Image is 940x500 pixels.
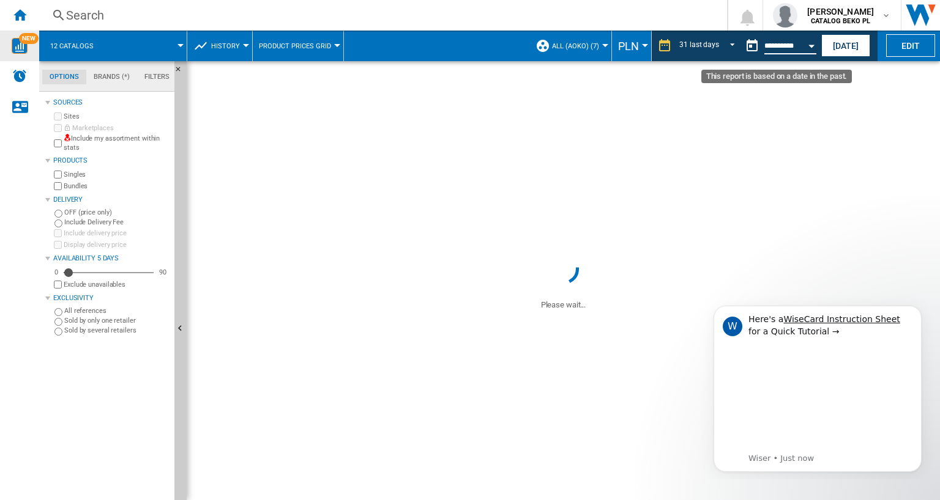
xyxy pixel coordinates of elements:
input: Include Delivery Fee [54,219,62,227]
md-menu: Currency [612,31,652,61]
div: Search [66,7,695,24]
label: All references [64,306,170,315]
input: Include delivery price [54,229,62,237]
label: OFF (price only) [64,208,170,217]
label: Sold by only one retailer [64,316,170,325]
div: Exclusivity [53,293,170,303]
md-tab-item: Filters [137,70,177,84]
label: Include delivery price [64,229,170,238]
label: Sold by several retailers [64,326,170,335]
input: All references [54,308,62,316]
span: [PERSON_NAME] [807,6,874,18]
button: 12 catalogs [50,31,106,61]
button: Hide [174,61,189,83]
button: History [211,31,246,61]
input: Marketplaces [54,124,62,132]
span: 12 catalogs [50,42,94,50]
button: Open calendar [800,33,822,55]
input: OFF (price only) [54,210,62,218]
input: Sold by only one retailer [54,318,62,326]
span: History [211,42,240,50]
md-slider: Availability [64,267,154,279]
md-tab-item: Brands (*) [86,70,137,84]
div: History [193,31,246,61]
label: Marketplaces [64,123,170,133]
input: Sold by several retailers [54,328,62,336]
div: 12 catalogs [45,31,181,61]
img: wise-card.svg [12,38,28,54]
md-select: REPORTS.WIZARD.STEPS.REPORT.STEPS.REPORT_OPTIONS.PERIOD: 31 last days [678,36,740,56]
label: Include Delivery Fee [64,218,170,227]
div: Sources [53,98,170,108]
input: Bundles [54,182,62,190]
span: NEW [19,33,39,44]
input: Sites [54,112,62,120]
div: Delivery [53,195,170,205]
ng-transclude: Please wait... [541,300,586,309]
div: Availability 5 Days [53,254,170,263]
input: Include my assortment within stats [54,136,62,151]
div: 31 last days [679,40,719,49]
input: Display delivery price [54,281,62,289]
label: Bundles [64,182,170,191]
span: ALL (aoko) (7) [552,42,599,50]
div: 0 [51,268,61,277]
div: 90 [156,268,170,277]
div: ALL (aoko) (7) [535,31,605,61]
img: alerts-logo.svg [12,68,27,83]
label: Sites [64,112,170,121]
img: profile.jpg [773,3,797,28]
input: Singles [54,171,62,178]
button: [DATE] [821,34,870,57]
label: Include my assortment within stats [64,134,170,153]
button: Edit [886,34,935,57]
iframe: Intercom notifications message [695,295,940,479]
button: PLN [618,31,645,61]
b: CATALOG BEKO PL [811,17,870,25]
button: ALL (aoko) (7) [552,31,605,61]
span: PLN [618,40,639,53]
div: This report is based on a date in the past. [740,31,819,61]
label: Exclude unavailables [64,280,170,289]
input: Display delivery price [54,241,62,249]
span: Product prices grid [259,42,331,50]
button: md-calendar [740,34,764,58]
button: Product prices grid [259,31,337,61]
div: Products [53,156,170,166]
label: Singles [64,170,170,179]
img: mysite-not-bg-18x18.png [64,134,71,141]
md-tab-item: Options [42,70,86,84]
label: Display delivery price [64,240,170,249]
